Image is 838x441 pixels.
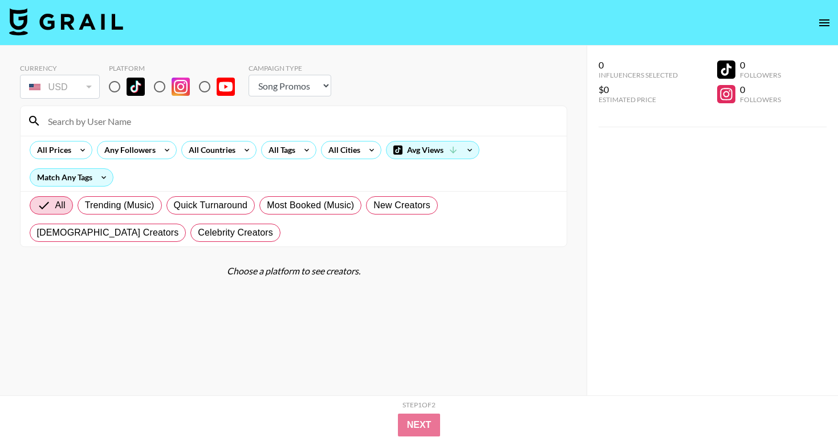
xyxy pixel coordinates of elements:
[127,78,145,96] img: TikTok
[97,141,158,159] div: Any Followers
[599,59,678,71] div: 0
[55,199,66,212] span: All
[30,141,74,159] div: All Prices
[740,71,781,79] div: Followers
[109,64,244,72] div: Platform
[740,59,781,71] div: 0
[22,77,97,97] div: USD
[740,84,781,95] div: 0
[20,72,100,101] div: Currency is locked to USD
[599,84,678,95] div: $0
[20,64,100,72] div: Currency
[20,265,567,277] div: Choose a platform to see creators.
[267,199,354,212] span: Most Booked (Music)
[9,8,123,35] img: Grail Talent
[37,226,179,240] span: [DEMOGRAPHIC_DATA] Creators
[198,226,273,240] span: Celebrity Creators
[217,78,235,96] img: YouTube
[599,95,678,104] div: Estimated Price
[41,112,560,130] input: Search by User Name
[599,71,678,79] div: Influencers Selected
[182,141,238,159] div: All Countries
[387,141,479,159] div: Avg Views
[30,169,113,186] div: Match Any Tags
[174,199,248,212] span: Quick Turnaround
[85,199,154,212] span: Trending (Music)
[322,141,363,159] div: All Cities
[813,11,836,34] button: open drawer
[249,64,331,72] div: Campaign Type
[373,199,430,212] span: New Creators
[172,78,190,96] img: Instagram
[402,400,436,409] div: Step 1 of 2
[262,141,298,159] div: All Tags
[740,95,781,104] div: Followers
[398,414,441,436] button: Next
